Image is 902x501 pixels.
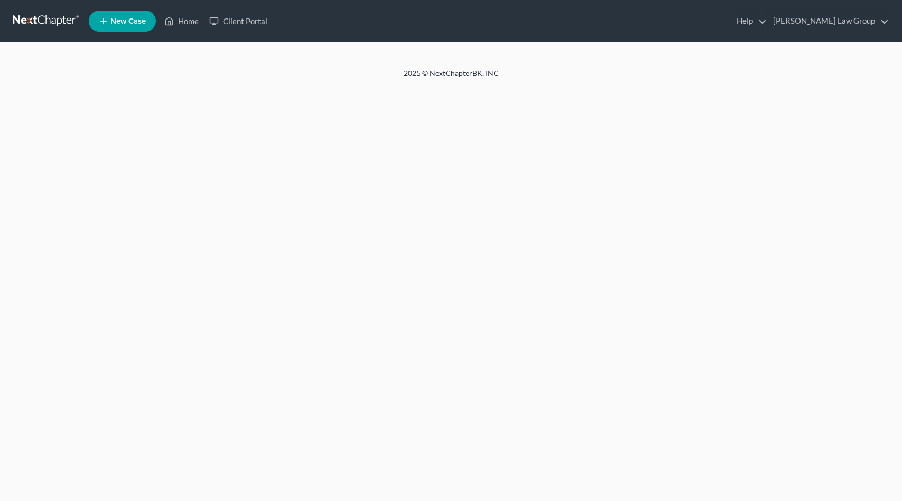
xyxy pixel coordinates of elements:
[150,68,752,87] div: 2025 © NextChapterBK, INC
[159,12,204,31] a: Home
[768,12,889,31] a: [PERSON_NAME] Law Group
[731,12,767,31] a: Help
[204,12,273,31] a: Client Portal
[89,11,156,32] new-legal-case-button: New Case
